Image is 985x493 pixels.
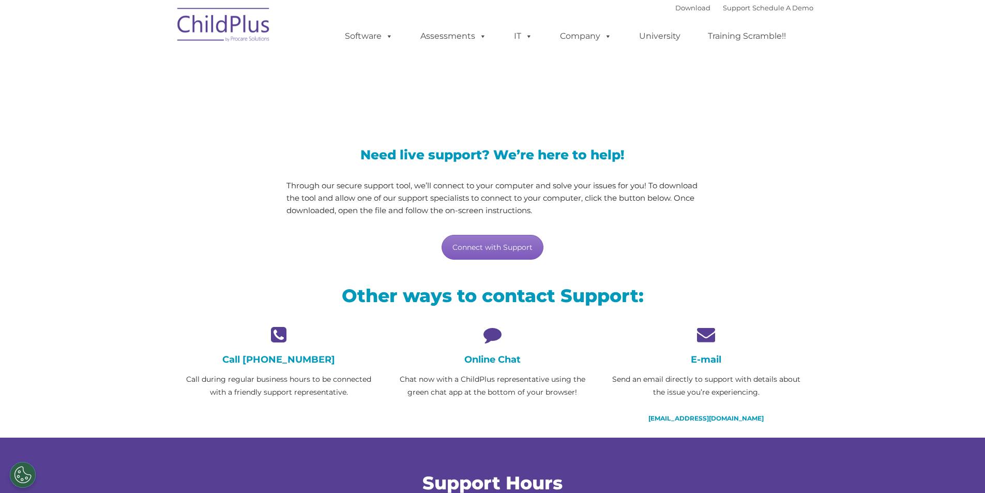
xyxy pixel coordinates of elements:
font: | [675,4,813,12]
a: Schedule A Demo [752,4,813,12]
a: Download [675,4,710,12]
h4: E-mail [607,354,805,365]
a: [EMAIL_ADDRESS][DOMAIN_NAME] [648,414,764,422]
h4: Online Chat [393,354,592,365]
a: Connect with Support [442,235,543,260]
a: Assessments [410,26,497,47]
p: Through our secure support tool, we’ll connect to your computer and solve your issues for you! To... [286,180,699,217]
a: Support [723,4,750,12]
p: Chat now with a ChildPlus representative using the green chat app at the bottom of your browser! [393,373,592,399]
a: IT [504,26,543,47]
a: Training Scramble!! [698,26,796,47]
a: Company [550,26,622,47]
a: Software [335,26,403,47]
h4: Call [PHONE_NUMBER] [180,354,378,365]
a: University [629,26,691,47]
img: ChildPlus by Procare Solutions [172,1,276,52]
span: LiveSupport with SplashTop [180,60,567,92]
button: Cookies Settings [10,462,36,488]
p: Send an email directly to support with details about the issue you’re experiencing. [607,373,805,399]
h3: Need live support? We’re here to help! [286,148,699,161]
h2: Other ways to contact Support: [180,284,806,307]
p: Call during regular business hours to be connected with a friendly support representative. [180,373,378,399]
